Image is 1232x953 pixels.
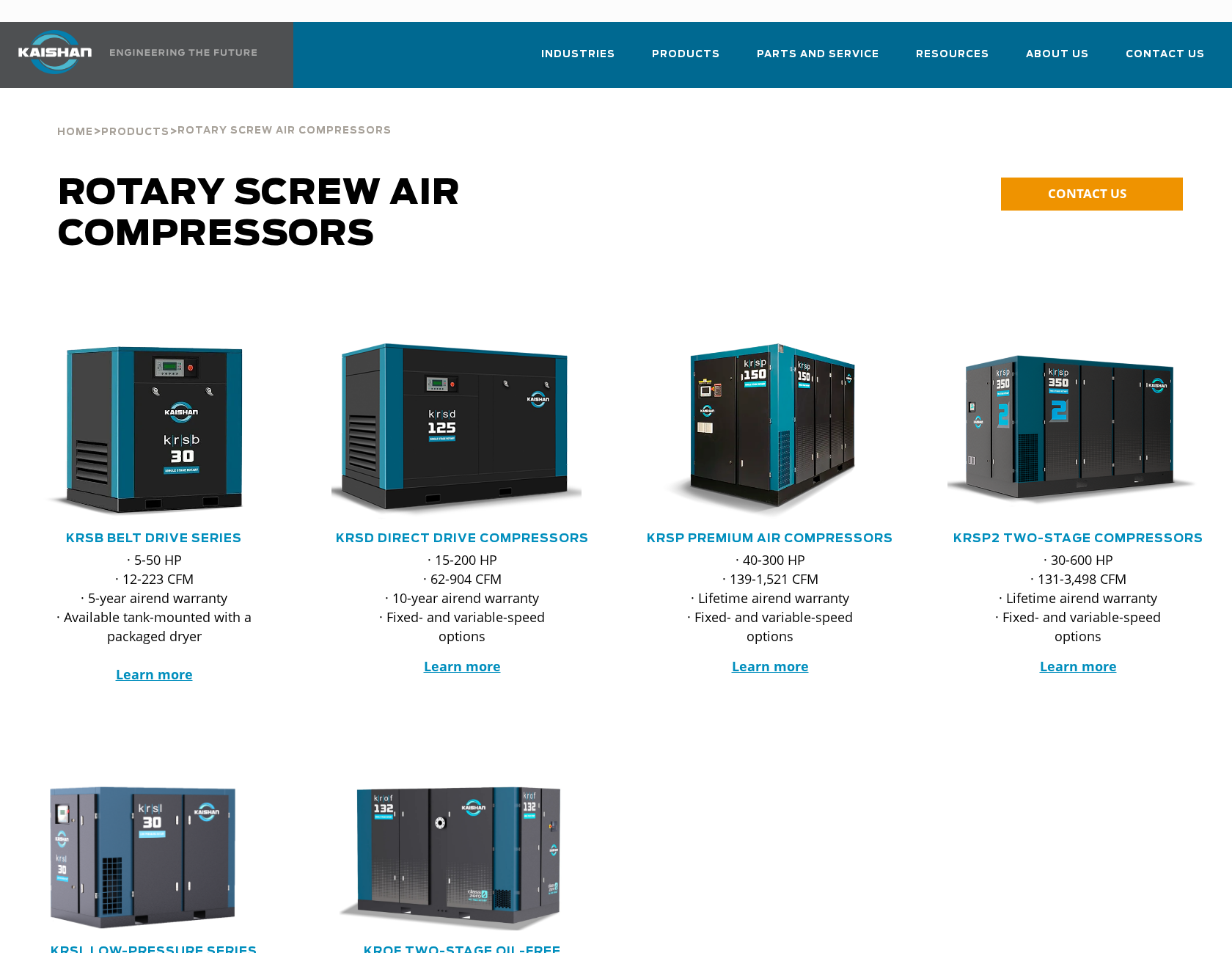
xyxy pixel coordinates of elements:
img: krsp150 [628,343,890,519]
div: krsb30 [23,343,285,519]
a: Products [101,125,169,138]
a: KRSB Belt Drive Series [66,533,242,544]
a: Learn more [424,657,501,675]
a: About Us [1026,35,1089,85]
p: · 15-200 HP · 62-904 CFM · 10-year airend warranty · Fixed- and variable-speed options [361,550,563,646]
p: · 30-600 HP · 131-3,498 CFM · Lifetime airend warranty · Fixed- and variable-speed options [977,550,1179,646]
div: krsd125 [331,343,593,519]
img: krsp350 [936,343,1198,519]
a: Industries [541,35,615,85]
div: > > [57,88,392,144]
a: Learn more [116,665,193,683]
span: Products [652,46,720,63]
a: KRSP2 Two-Stage Compressors [953,533,1203,544]
a: KRSD Direct Drive Compressors [336,533,589,544]
a: Contact Us [1126,35,1205,85]
div: krsp150 [639,343,901,519]
a: CONTACT US [1001,178,1183,211]
img: krsd125 [320,343,582,519]
span: Parts and Service [757,46,879,63]
span: CONTACT US [1048,185,1126,202]
img: krsl30 [12,783,274,932]
span: Rotary Screw Air Compressors [177,126,392,136]
div: krof132 [331,783,593,932]
img: krsb30 [12,343,274,519]
a: KRSP Premium Air Compressors [647,533,893,544]
div: krsp350 [947,343,1209,519]
span: Rotary Screw Air Compressors [58,176,461,252]
a: Parts and Service [757,35,879,85]
span: Contact Us [1126,46,1205,63]
a: Products [652,35,720,85]
span: Products [101,128,169,137]
a: Home [57,125,93,138]
a: Resources [916,35,989,85]
span: Industries [541,46,615,63]
img: Engineering the future [110,49,257,56]
a: Learn more [1040,657,1117,675]
img: krof132 [320,783,582,932]
div: krsl30 [23,783,285,932]
p: · 5-50 HP · 12-223 CFM · 5-year airend warranty · Available tank-mounted with a packaged dryer [53,550,255,684]
a: Learn more [732,657,809,675]
span: About Us [1026,46,1089,63]
span: Home [57,128,93,137]
span: Resources [916,46,989,63]
p: · 40-300 HP · 139-1,521 CFM · Lifetime airend warranty · Fixed- and variable-speed options [669,550,871,646]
